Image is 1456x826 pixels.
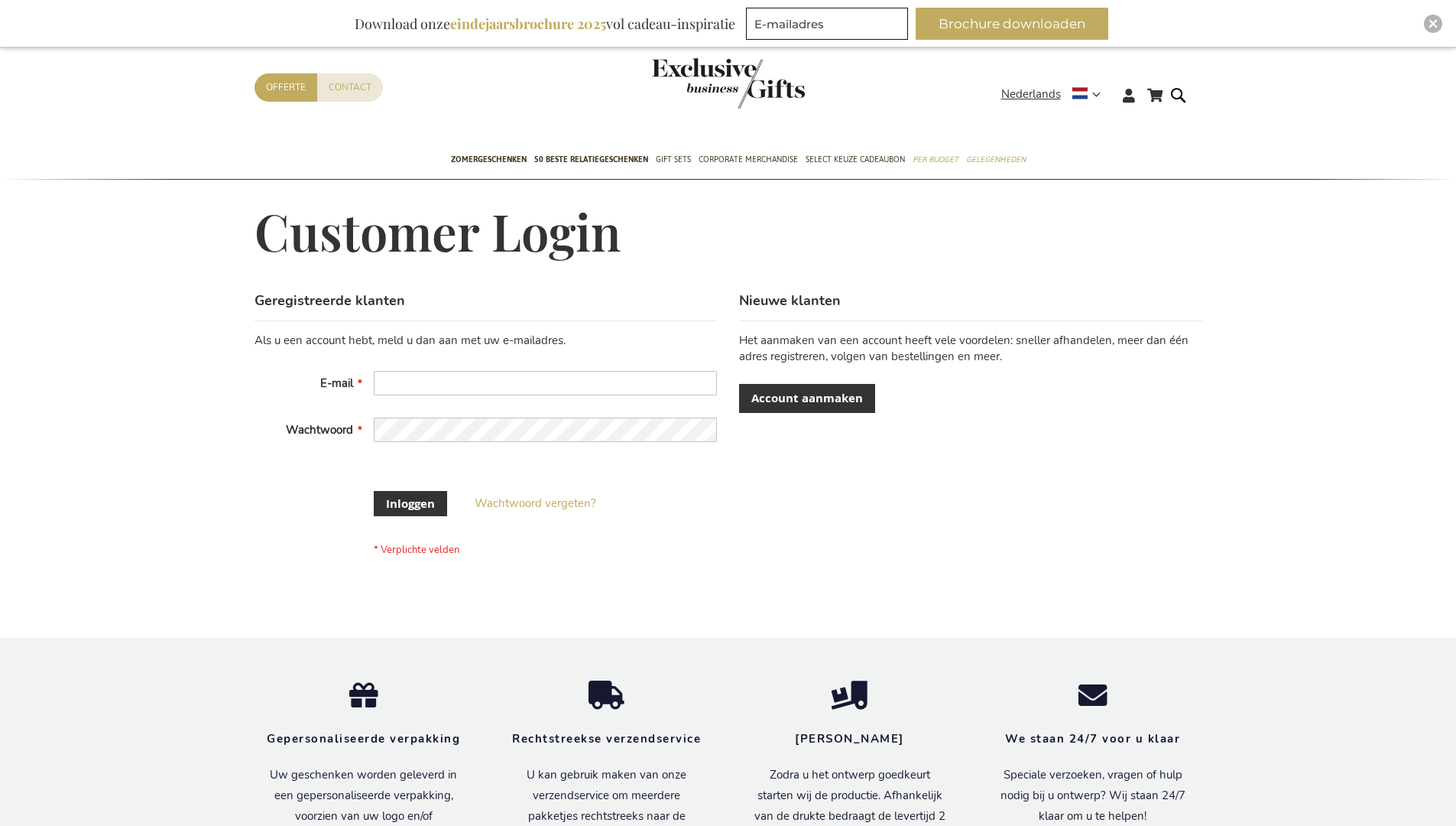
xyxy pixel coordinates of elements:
strong: Gepersonaliseerde verpakking [267,731,460,746]
span: Zomergeschenken [451,151,527,167]
span: Per Budget [913,151,958,167]
span: Gift Sets [656,151,691,167]
span: Wachtwoord vergeten? [475,496,596,511]
span: Wachtwoord [286,422,353,437]
strong: Rechtstreekse verzendservice [512,731,701,746]
button: Inloggen [374,491,447,516]
span: Inloggen [386,496,435,512]
a: Wachtwoord vergeten? [475,496,596,512]
a: 50 beste relatiegeschenken [534,141,648,180]
strong: We staan 24/7 voor u klaar [1005,731,1180,746]
input: E-mail [374,371,717,395]
span: Customer Login [255,198,621,264]
img: Close [1428,19,1438,28]
a: Gelegenheden [966,141,1026,180]
p: Het aanmaken van een account heeft vele voordelen: sneller afhandelen, meer dan één adres registr... [739,333,1201,366]
b: eindejaarsbrochure 2025 [450,15,606,33]
div: Download onze vol cadeau-inspiratie [348,8,742,40]
strong: Geregistreerde klanten [255,291,405,310]
a: store logo [652,58,728,109]
a: Gift Sets [656,141,691,180]
input: E-mailadres [746,8,908,40]
span: E-mail [320,376,353,391]
span: Corporate Merchandise [699,151,798,167]
strong: Nieuwe klanten [739,291,841,310]
div: Close [1424,15,1442,33]
a: Account aanmaken [739,384,875,412]
a: Select Keuze Cadeaubon [806,141,905,180]
a: Per Budget [913,141,958,180]
a: Corporate Merchandise [699,141,798,180]
button: Brochure downloaden [916,8,1108,40]
span: Select Keuze Cadeaubon [806,151,905,167]
a: Contact [317,73,383,102]
img: Exclusive Business gifts logo [652,58,805,109]
span: Gelegenheden [966,151,1026,167]
div: Als u een account hebt, meld u dan aan met uw e-mailadres. [255,333,717,349]
a: Offerte [255,73,317,102]
span: 50 beste relatiegeschenken [534,151,648,167]
span: Account aanmaken [751,390,863,406]
a: Zomergeschenken [451,141,527,180]
form: marketing offers and promotions [746,8,913,44]
span: Nederlands [1001,86,1061,103]
strong: [PERSON_NAME] [795,731,904,746]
